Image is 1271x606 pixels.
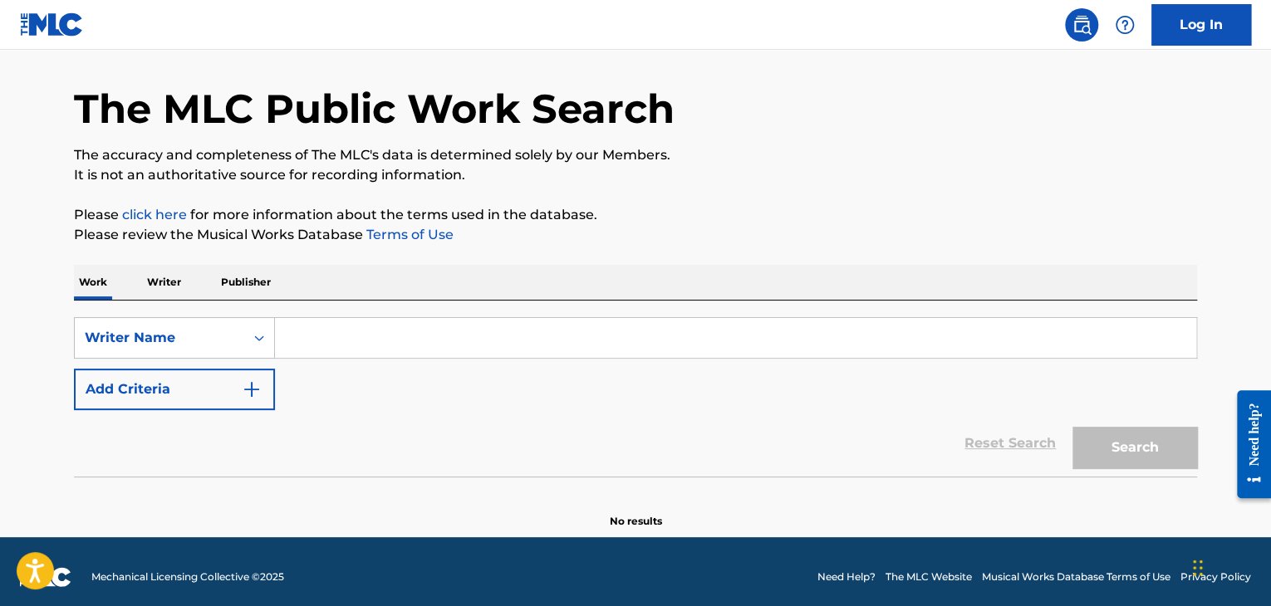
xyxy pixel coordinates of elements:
[886,569,972,584] a: The MLC Website
[1072,15,1092,35] img: search
[363,227,454,242] a: Terms of Use
[1180,569,1251,584] a: Privacy Policy
[74,145,1197,165] p: The accuracy and completeness of The MLC's data is determined solely by our Members.
[610,494,662,529] p: No results
[122,207,187,222] a: click here
[1115,15,1135,35] img: help
[74,165,1197,185] p: It is not an authoritative source for recording information.
[1188,526,1271,606] iframe: Chat Widget
[74,317,1197,476] form: Search Form
[20,12,84,37] img: MLC Logo
[91,569,284,584] span: Mechanical Licensing Collective © 2025
[1224,378,1271,511] iframe: Resource Center
[1151,4,1251,46] a: Log In
[74,205,1197,225] p: Please for more information about the terms used in the database.
[1193,543,1203,593] div: Перетащить
[74,225,1197,245] p: Please review the Musical Works Database
[817,569,876,584] a: Need Help?
[242,379,262,399] img: 9d2ae6d4665cec9f34b9.svg
[74,84,675,134] h1: The MLC Public Work Search
[216,265,276,300] p: Publisher
[982,569,1170,584] a: Musical Works Database Terms of Use
[74,265,112,300] p: Work
[1108,8,1141,42] div: Help
[85,328,234,348] div: Writer Name
[74,369,275,410] button: Add Criteria
[142,265,186,300] p: Writer
[1188,526,1271,606] div: Виджет чата
[1065,8,1098,42] a: Public Search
